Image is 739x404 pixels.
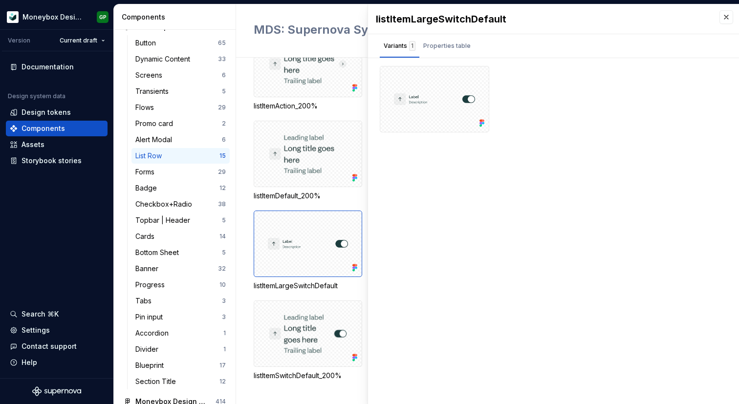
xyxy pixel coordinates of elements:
div: Forms [135,167,158,177]
div: listItemLargeSwitchDefault [376,12,710,26]
span: MDS: Supernova Sync / [254,22,390,37]
a: Forms29 [131,164,230,180]
button: Contact support [6,339,108,354]
a: Divider1 [131,341,230,357]
div: GP [99,13,107,21]
div: 38 [218,200,226,208]
a: Topbar | Header5 [131,213,230,228]
a: Checkbox+Radio38 [131,196,230,212]
svg: Supernova Logo [32,386,81,396]
div: 5 [222,216,226,224]
div: Pin input [135,312,167,322]
div: Contact support [22,341,77,351]
div: listItemDefault_200% [254,121,362,201]
a: Accordion1 [131,325,230,341]
div: 15 [219,152,226,160]
a: Promo card2 [131,116,230,131]
div: Divider [135,344,162,354]
a: Cards14 [131,229,230,244]
a: Documentation [6,59,108,75]
div: listItemSwitchDefault_200% [254,371,362,381]
a: Transients5 [131,84,230,99]
div: 12 [219,184,226,192]
div: Checkbox+Radio [135,199,196,209]
div: 29 [218,104,226,111]
div: 14 [219,233,226,240]
img: 9de6ca4a-8ec4-4eed-b9a2-3d312393a40a.png [7,11,19,23]
div: Search ⌘K [22,309,59,319]
div: Section Title [135,377,180,386]
div: Cards [135,232,158,241]
a: Storybook stories [6,153,108,169]
div: Dynamic Content [135,54,194,64]
div: Components [22,124,65,133]
div: listItemSwitchDefault_200% [254,300,362,381]
div: Bottom Sheet [135,248,183,257]
div: Alert Modal [135,135,176,145]
div: 1 [409,41,415,51]
div: Banner [135,264,162,274]
div: Variants [384,41,415,51]
a: Screens6 [131,67,230,83]
a: Alert Modal6 [131,132,230,148]
div: List Row [135,151,166,161]
div: 10 [219,281,226,289]
a: Badge12 [131,180,230,196]
div: listItemDefault_200% [254,191,362,201]
div: 12 [219,378,226,385]
a: Settings [6,322,108,338]
button: Help [6,355,108,370]
div: Assets [22,140,44,149]
a: Dynamic Content33 [131,51,230,67]
div: Properties table [423,41,471,51]
div: 3 [222,297,226,305]
div: 32 [218,265,226,273]
div: 6 [222,71,226,79]
a: Blueprint17 [131,358,230,373]
a: Banner32 [131,261,230,276]
div: Components [122,12,232,22]
div: Transients [135,86,173,96]
button: Moneybox Design SystemGP [2,6,111,27]
div: 17 [219,361,226,369]
div: 1 [223,329,226,337]
div: 5 [222,249,226,256]
div: Moneybox Design System [22,12,85,22]
div: Settings [22,325,50,335]
div: Progress [135,280,169,290]
a: Assets [6,137,108,152]
div: Promo card [135,119,177,128]
a: Button65 [131,35,230,51]
div: 1 [223,345,226,353]
a: Section Title12 [131,374,230,389]
div: 6 [222,136,226,144]
div: 3 [222,313,226,321]
a: Flows29 [131,100,230,115]
a: Pin input3 [131,309,230,325]
div: 65 [218,39,226,47]
a: Progress10 [131,277,230,293]
div: Design system data [8,92,65,100]
div: Design tokens [22,107,71,117]
div: listItemAction_200% [254,31,362,111]
div: Accordion [135,328,173,338]
a: Bottom Sheet5 [131,245,230,260]
a: Tabs3 [131,293,230,309]
div: 2 [222,120,226,128]
div: Version [8,37,30,44]
a: Design tokens [6,105,108,120]
a: List Row15 [131,148,230,164]
div: 33 [218,55,226,63]
div: Help [22,358,37,367]
div: 29 [218,168,226,176]
div: Tabs [135,296,155,306]
span: Current draft [60,37,97,44]
div: 5 [222,87,226,95]
div: Topbar | Header [135,215,194,225]
div: Flows [135,103,158,112]
div: listItemLargeSwitchDefault [254,281,362,291]
a: Components [6,121,108,136]
h2: List Row [254,22,583,38]
div: Storybook stories [22,156,82,166]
